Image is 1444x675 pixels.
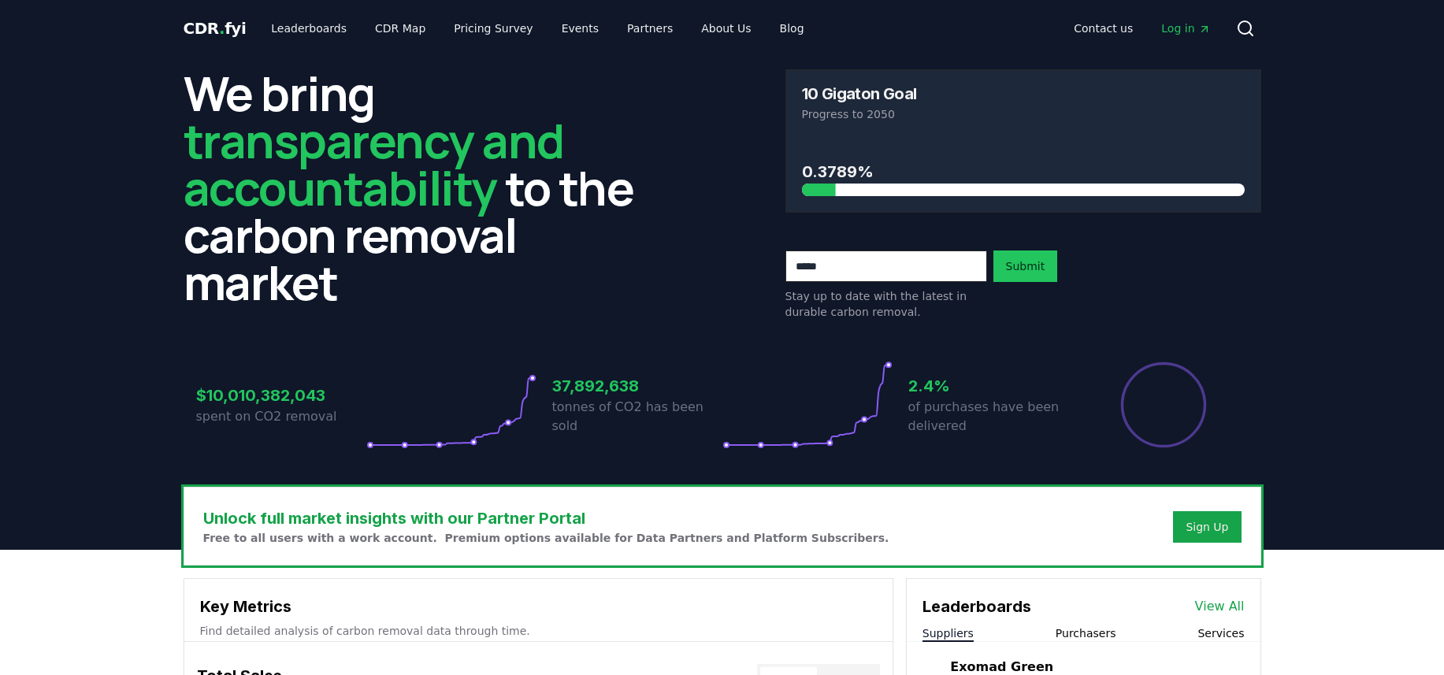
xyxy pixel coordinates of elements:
[184,108,564,220] span: transparency and accountability
[802,106,1245,122] p: Progress to 2050
[552,374,722,398] h3: 37,892,638
[549,14,611,43] a: Events
[922,595,1031,618] h3: Leaderboards
[441,14,545,43] a: Pricing Survey
[258,14,359,43] a: Leaderboards
[200,595,877,618] h3: Key Metrics
[908,398,1078,436] p: of purchases have been delivered
[258,14,816,43] nav: Main
[614,14,685,43] a: Partners
[785,288,987,320] p: Stay up to date with the latest in durable carbon removal.
[552,398,722,436] p: tonnes of CO2 has been sold
[196,384,366,407] h3: $10,010,382,043
[802,160,1245,184] h3: 0.3789%
[203,530,889,546] p: Free to all users with a work account. Premium options available for Data Partners and Platform S...
[1197,625,1244,641] button: Services
[196,407,366,426] p: spent on CO2 removal
[200,623,877,639] p: Find detailed analysis of carbon removal data through time.
[1061,14,1145,43] a: Contact us
[802,86,917,102] h3: 10 Gigaton Goal
[362,14,438,43] a: CDR Map
[1195,597,1245,616] a: View All
[1119,361,1208,449] div: Percentage of sales delivered
[767,14,817,43] a: Blog
[219,19,225,38] span: .
[1061,14,1223,43] nav: Main
[184,17,247,39] a: CDR.fyi
[1161,20,1210,36] span: Log in
[1056,625,1116,641] button: Purchasers
[689,14,763,43] a: About Us
[1173,511,1241,543] button: Sign Up
[993,250,1058,282] button: Submit
[203,506,889,530] h3: Unlock full market insights with our Partner Portal
[184,19,247,38] span: CDR fyi
[908,374,1078,398] h3: 2.4%
[1186,519,1228,535] a: Sign Up
[922,625,974,641] button: Suppliers
[184,69,659,306] h2: We bring to the carbon removal market
[1149,14,1223,43] a: Log in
